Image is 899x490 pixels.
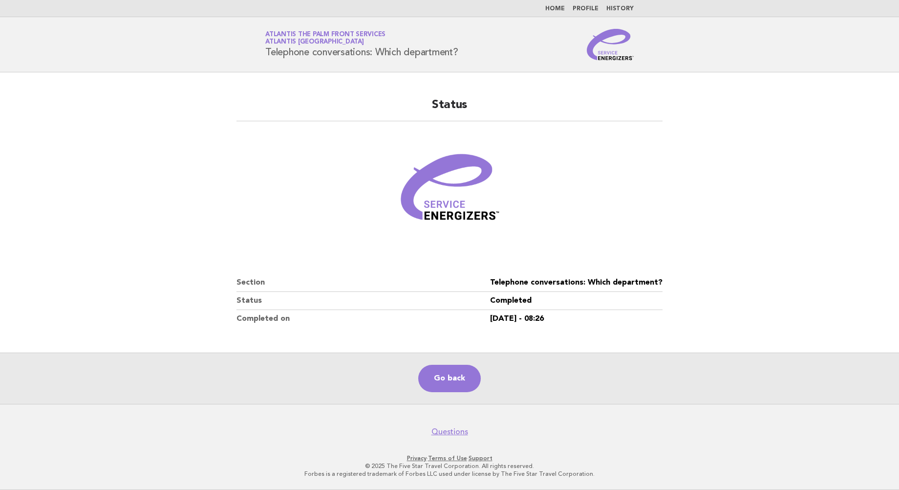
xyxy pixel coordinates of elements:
a: Profile [573,6,599,12]
a: Go back [418,365,481,392]
a: Home [545,6,565,12]
dd: Completed [490,292,663,310]
a: Support [469,455,492,462]
a: Questions [431,427,468,437]
img: Verified [391,133,508,250]
dd: [DATE] - 08:26 [490,310,663,328]
a: Privacy [407,455,427,462]
a: History [606,6,634,12]
h1: Telephone conversations: Which department? [265,32,458,57]
p: · · [150,454,749,462]
dt: Section [236,274,490,292]
a: Terms of Use [428,455,467,462]
p: Forbes is a registered trademark of Forbes LLC used under license by The Five Star Travel Corpora... [150,470,749,478]
dt: Status [236,292,490,310]
span: Atlantis [GEOGRAPHIC_DATA] [265,39,364,45]
p: © 2025 The Five Star Travel Corporation. All rights reserved. [150,462,749,470]
a: Atlantis The Palm Front ServicesAtlantis [GEOGRAPHIC_DATA] [265,31,385,45]
dt: Completed on [236,310,490,328]
h2: Status [236,97,663,121]
img: Service Energizers [587,29,634,60]
dd: Telephone conversations: Which department? [490,274,663,292]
